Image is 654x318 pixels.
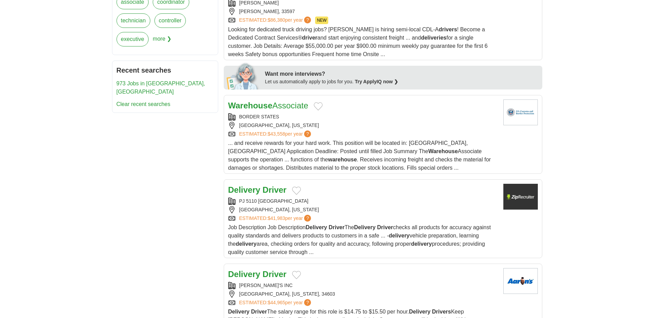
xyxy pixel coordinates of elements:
strong: Delivery [228,269,260,279]
span: ? [304,299,311,306]
strong: delivery [389,233,410,238]
span: $44,965 [268,300,285,305]
strong: Delivery [306,224,327,230]
strong: delivery [236,241,256,247]
strong: Driver [251,309,267,315]
a: ESTIMATED:$43,558per year? [239,130,313,138]
div: [GEOGRAPHIC_DATA], [US_STATE], 34603 [228,290,498,298]
strong: Driver [329,224,344,230]
a: ESTIMATED:$41,983per year? [239,215,313,222]
a: WarehouseAssociate [228,101,309,110]
a: 973 Jobs in [GEOGRAPHIC_DATA], [GEOGRAPHIC_DATA] [117,81,205,95]
div: [PERSON_NAME], 33597 [228,8,498,15]
a: Try ApplyIQ now ❯ [355,79,398,84]
img: Company logo [503,184,538,210]
span: $86,380 [268,17,285,23]
span: $41,983 [268,215,285,221]
button: Add to favorite jobs [292,187,301,195]
strong: Delivery [228,309,250,315]
div: Let us automatically apply to jobs for you. [265,78,538,85]
div: [GEOGRAPHIC_DATA], [US_STATE] [228,122,498,129]
span: more ❯ [153,32,171,51]
strong: Warehouse [428,148,458,154]
a: ESTIMATED:$44,965per year? [239,299,313,306]
strong: Warehouse [228,101,272,110]
strong: Delivery [354,224,375,230]
a: Clear recent searches [117,101,171,107]
span: NEW [315,17,328,24]
strong: delivery [411,241,432,247]
span: ? [304,215,311,222]
button: Add to favorite jobs [314,102,323,110]
strong: warehouse [328,157,357,162]
a: ESTIMATED:$86,380per year? [239,17,313,24]
strong: Driver [263,269,286,279]
span: ... and receive rewards for your hard work. This position will be located in: [GEOGRAPHIC_DATA], ... [228,140,491,171]
a: BORDER STATES [239,114,279,119]
h2: Recent searches [117,65,214,75]
span: $43,558 [268,131,285,137]
span: ? [304,17,311,23]
span: Job Description Job Description The checks all products for accuracy against quality standards an... [228,224,491,255]
a: Delivery Driver [228,185,286,194]
a: [PERSON_NAME]'S INC [239,283,293,288]
img: Aaron's logo [503,268,538,294]
div: [GEOGRAPHIC_DATA], [US_STATE] [228,206,498,213]
button: Add to favorite jobs [292,271,301,279]
a: controller [154,13,186,28]
a: executive [117,32,149,46]
a: technician [117,13,150,28]
img: apply-iq-scientist.png [227,62,260,89]
strong: Drivers [432,309,451,315]
div: Want more interviews? [265,70,538,78]
strong: Delivery [228,185,260,194]
strong: drivers [439,26,457,32]
span: ? [304,130,311,137]
span: Looking for dedicated truck driving jobs? [PERSON_NAME] is hiring semi-local CDL-A ! Become a Ded... [228,26,488,57]
strong: Delivery [409,309,430,315]
strong: deliveries [421,35,446,41]
img: U.S. Customs and Border Protection logo [503,99,538,125]
a: Delivery Driver [228,269,286,279]
strong: Driver [263,185,286,194]
strong: driver [302,35,317,41]
div: PJ 5110 [GEOGRAPHIC_DATA] [228,198,498,205]
strong: Driver [377,224,393,230]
